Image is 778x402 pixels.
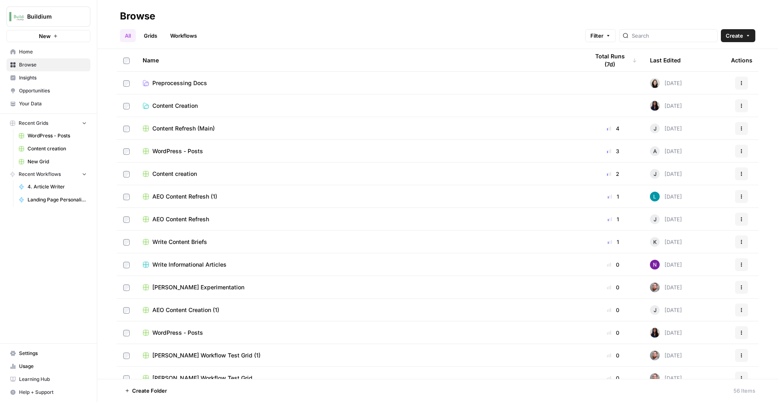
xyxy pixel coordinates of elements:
[6,373,90,386] a: Learning Hub
[15,155,90,168] a: New Grid
[152,283,244,291] span: [PERSON_NAME] Experimentation
[143,238,576,246] a: Write Content Briefs
[650,124,682,133] div: [DATE]
[19,363,87,370] span: Usage
[120,384,172,397] button: Create Folder
[152,192,217,201] span: AEO Content Refresh (1)
[19,120,48,127] span: Recent Grids
[650,146,682,156] div: [DATE]
[650,101,682,111] div: [DATE]
[19,48,87,56] span: Home
[152,124,215,133] span: Content Refresh (Main)
[589,215,637,223] div: 1
[28,145,87,152] span: Content creation
[152,306,219,314] span: AEO Content Creation (1)
[653,238,657,246] span: K
[9,9,24,24] img: Buildium Logo
[39,32,51,40] span: New
[650,305,682,315] div: [DATE]
[152,147,203,155] span: WordPress - Posts
[589,261,637,269] div: 0
[15,129,90,142] a: WordPress - Posts
[143,374,576,382] a: [PERSON_NAME] Workflow Test Grid
[28,183,87,190] span: 4. Article Writer
[28,196,87,203] span: Landing Page Personalization Test
[650,351,660,360] img: cprdzgm2hpa53le1i7bqtmwsgwbq
[589,124,637,133] div: 4
[6,347,90,360] a: Settings
[28,158,87,165] span: New Grid
[143,351,576,359] a: [PERSON_NAME] Workflow Test Grid (1)
[143,192,576,201] a: AEO Content Refresh (1)
[6,71,90,84] a: Insights
[19,350,87,357] span: Settings
[589,283,637,291] div: 0
[650,373,682,383] div: [DATE]
[143,261,576,269] a: Write Informational Articles
[650,351,682,360] div: [DATE]
[654,124,656,133] span: J
[19,100,87,107] span: Your Data
[152,261,227,269] span: Write Informational Articles
[650,328,682,338] div: [DATE]
[650,282,660,292] img: cprdzgm2hpa53le1i7bqtmwsgwbq
[6,97,90,110] a: Your Data
[650,49,681,71] div: Last Edited
[6,45,90,58] a: Home
[19,74,87,81] span: Insights
[654,306,656,314] span: J
[19,376,87,383] span: Learning Hub
[6,58,90,71] a: Browse
[19,87,87,94] span: Opportunities
[143,102,576,110] a: Content Creation
[152,329,203,337] span: WordPress - Posts
[120,29,136,42] a: All
[650,237,682,247] div: [DATE]
[650,328,660,338] img: rox323kbkgutb4wcij4krxobkpon
[143,329,576,337] a: WordPress - Posts
[28,132,87,139] span: WordPress - Posts
[590,32,603,40] span: Filter
[27,13,76,21] span: Buildium
[152,238,207,246] span: Write Content Briefs
[589,170,637,178] div: 2
[654,215,656,223] span: J
[733,387,755,395] div: 56 Items
[650,192,682,201] div: [DATE]
[15,193,90,206] a: Landing Page Personalization Test
[6,84,90,97] a: Opportunities
[143,147,576,155] a: WordPress - Posts
[6,6,90,27] button: Workspace: Buildium
[152,215,209,223] span: AEO Content Refresh
[632,32,714,40] input: Search
[589,192,637,201] div: 1
[589,351,637,359] div: 0
[143,49,576,71] div: Name
[6,168,90,180] button: Recent Workflows
[589,329,637,337] div: 0
[139,29,162,42] a: Grids
[650,214,682,224] div: [DATE]
[143,170,576,178] a: Content creation
[589,147,637,155] div: 3
[654,170,656,178] span: J
[6,117,90,129] button: Recent Grids
[585,29,616,42] button: Filter
[143,215,576,223] a: AEO Content Refresh
[19,389,87,396] span: Help + Support
[6,386,90,399] button: Help + Support
[589,374,637,382] div: 0
[152,351,261,359] span: [PERSON_NAME] Workflow Test Grid (1)
[650,192,660,201] img: k0a6gqpjs5gv5ayba30r5s721kqg
[19,61,87,68] span: Browse
[152,79,207,87] span: Preprocessing Docs
[143,283,576,291] a: [PERSON_NAME] Experimentation
[143,306,576,314] a: AEO Content Creation (1)
[143,124,576,133] a: Content Refresh (Main)
[132,387,167,395] span: Create Folder
[589,238,637,246] div: 1
[589,49,637,71] div: Total Runs (7d)
[152,102,198,110] span: Content Creation
[15,180,90,193] a: 4. Article Writer
[721,29,755,42] button: Create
